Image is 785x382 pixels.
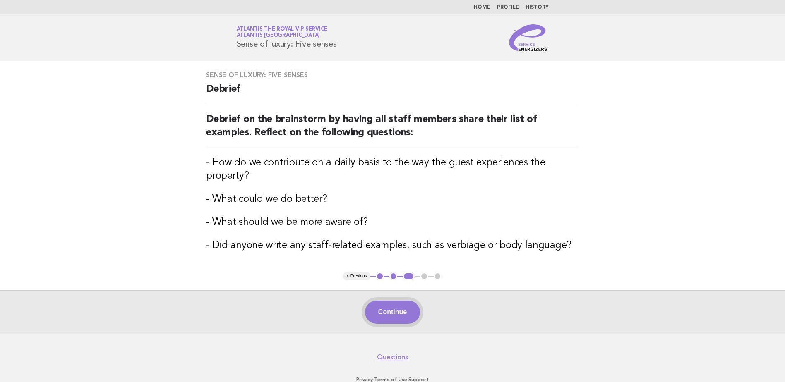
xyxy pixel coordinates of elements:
[206,156,579,183] h3: - How do we contribute on a daily basis to the way the guest experiences the property?
[376,272,384,280] button: 1
[377,353,408,361] a: Questions
[389,272,398,280] button: 2
[237,26,328,38] a: Atlantis the Royal VIP ServiceAtlantis [GEOGRAPHIC_DATA]
[206,113,579,146] h2: Debrief on the brainstorm by having all staff members share their list of examples. Reflect on th...
[206,83,579,103] h2: Debrief
[206,193,579,206] h3: - What could we do better?
[497,5,519,10] a: Profile
[526,5,549,10] a: History
[206,71,579,79] h3: Sense of luxury: Five senses
[474,5,490,10] a: Home
[343,272,370,280] button: < Previous
[206,216,579,229] h3: - What should we be more aware of?
[365,301,420,324] button: Continue
[237,33,320,38] span: Atlantis [GEOGRAPHIC_DATA]
[509,24,549,51] img: Service Energizers
[403,272,415,280] button: 3
[206,239,579,252] h3: - Did anyone write any staff-related examples, such as verbiage or body language?
[237,27,337,48] h1: Sense of luxury: Five senses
